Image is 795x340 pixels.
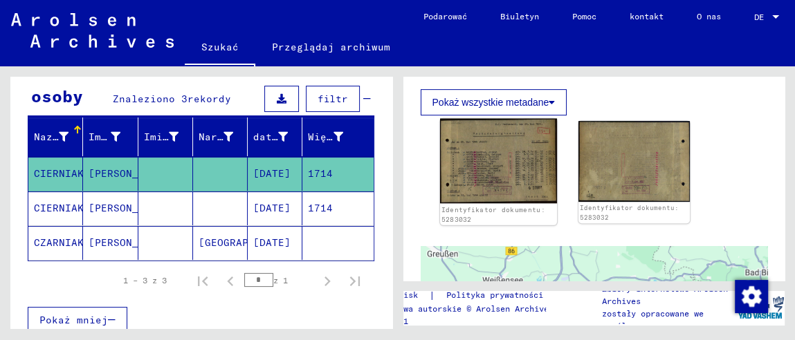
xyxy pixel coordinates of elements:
[306,86,360,112] button: filtr
[89,202,170,214] font: [PERSON_NAME]
[144,126,196,148] div: Imię rodowe
[255,30,407,64] a: Przeglądaj archiwum
[89,126,137,148] div: Imię
[253,202,291,214] font: [DATE]
[144,131,212,143] font: Imię rodowe
[89,131,113,143] font: Imię
[435,288,560,303] a: Polityka prywatności
[572,11,596,21] font: Pomoc
[308,202,333,214] font: 1714
[630,11,664,21] font: kontakt
[188,93,231,105] font: rekordy
[83,117,138,156] mat-header-cell: Imię
[39,314,108,326] font: Pokaż mniej
[429,289,435,301] font: |
[253,167,291,180] font: [DATE]
[308,126,360,148] div: Więzień nr
[201,41,239,53] font: Szukać
[735,280,768,313] img: Zmiana zgody
[34,131,84,143] font: Nazwisko
[123,275,167,285] font: 1 – 3 z 3
[138,117,193,156] mat-header-cell: Imię rodowe
[580,204,679,221] a: Identyfikator dokumentu: 5283032
[341,267,369,294] button: Ostatnia strona
[253,126,305,148] div: data urodzenia
[389,288,429,303] a: odcisk
[446,290,543,300] font: Polityka prywatności
[253,236,291,249] font: [DATE]
[421,89,567,115] button: Pokaż wszystkie metadane
[189,267,217,294] button: Pierwsza strona
[31,86,83,106] font: osoby
[602,308,704,331] font: zostały opracowane we współpracy z
[185,30,255,66] a: Szukać
[441,205,545,223] a: Identyfikator dokumentu: 5283032
[313,267,341,294] button: Następna strona
[389,290,418,300] font: odcisk
[318,93,348,105] font: filtr
[28,307,127,333] button: Pokaż mniej
[89,236,170,249] font: [PERSON_NAME]
[34,126,86,148] div: Nazwisko
[302,117,373,156] mat-header-cell: Więzień nr
[199,131,255,143] font: Narodziny
[34,236,84,249] font: CZARNIAK
[253,131,340,143] font: data urodzenia
[578,121,690,202] img: 002.jpg
[248,117,302,156] mat-header-cell: data urodzenia
[199,126,250,148] div: Narodziny
[697,11,721,21] font: O nas
[308,131,370,143] font: Więzień nr
[34,167,84,180] font: CIERNIAK
[272,41,390,53] font: Przeglądaj archiwum
[500,11,539,21] font: Biuletyn
[113,93,188,105] font: Znaleziono 3
[432,97,549,108] font: Pokaż wszystkie metadane
[389,303,558,326] font: Prawa autorskie © Arolsen Archives, 2021
[423,11,467,21] font: Podarować
[217,267,244,294] button: Poprzednia strona
[199,236,304,249] font: [GEOGRAPHIC_DATA]
[193,117,248,156] mat-header-cell: Narodziny
[439,119,556,204] img: 001.jpg
[28,117,83,156] mat-header-cell: Nazwisko
[273,275,288,285] font: z 1
[34,202,84,214] font: CIERNIAK
[11,13,174,48] img: Arolsen_neg.svg
[754,12,764,22] font: DE
[89,167,170,180] font: [PERSON_NAME]
[734,279,767,312] div: Zmiana zgody
[308,167,333,180] font: 1714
